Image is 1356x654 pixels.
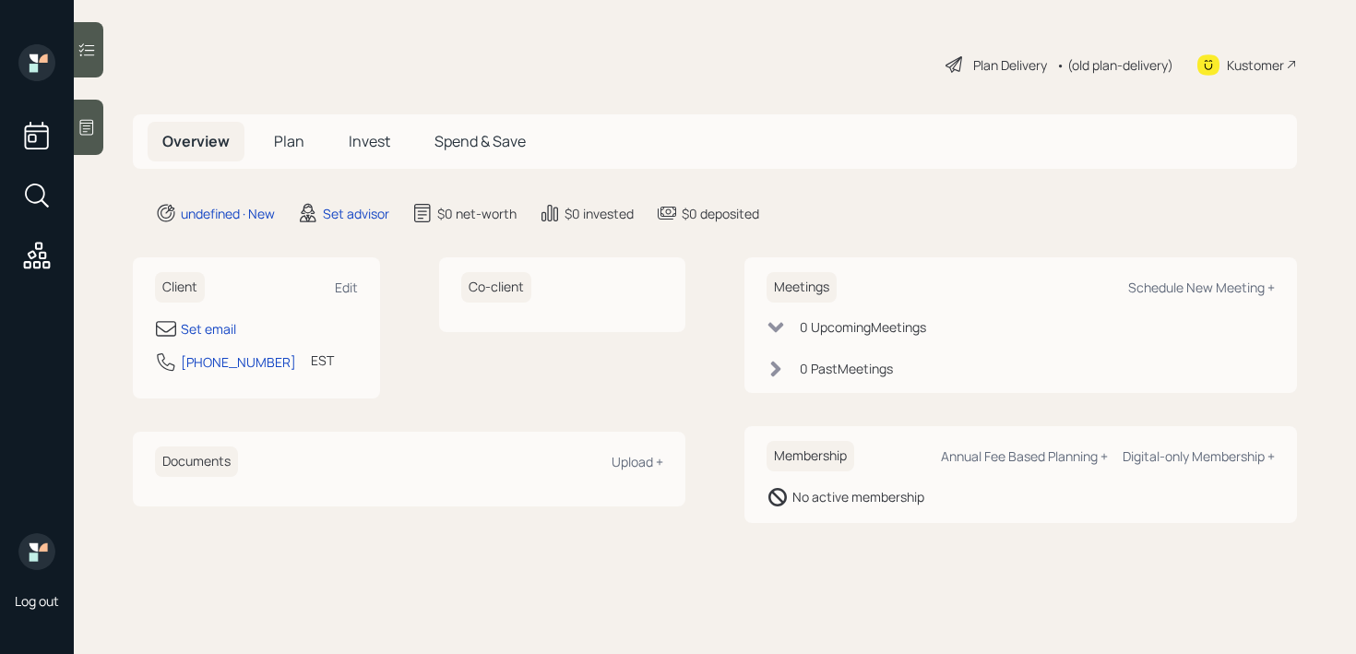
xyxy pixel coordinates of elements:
div: 0 Past Meeting s [800,359,893,378]
div: Log out [15,592,59,610]
h6: Co-client [461,272,531,303]
div: [PHONE_NUMBER] [181,352,296,372]
span: Spend & Save [434,131,526,151]
h6: Meetings [767,272,837,303]
span: Overview [162,131,230,151]
div: $0 invested [565,204,634,223]
h6: Membership [767,441,854,471]
div: Upload + [612,453,663,470]
div: Annual Fee Based Planning + [941,447,1108,465]
div: Set email [181,319,236,339]
span: Plan [274,131,304,151]
div: Set advisor [323,204,389,223]
div: $0 deposited [682,204,759,223]
h6: Client [155,272,205,303]
div: 0 Upcoming Meeting s [800,317,926,337]
h6: Documents [155,446,238,477]
span: Invest [349,131,390,151]
div: EST [311,351,334,370]
div: undefined · New [181,204,275,223]
div: $0 net-worth [437,204,517,223]
div: Edit [335,279,358,296]
div: Schedule New Meeting + [1128,279,1275,296]
img: retirable_logo.png [18,533,55,570]
div: • (old plan-delivery) [1056,55,1173,75]
div: Kustomer [1227,55,1284,75]
div: Plan Delivery [973,55,1047,75]
div: No active membership [792,487,924,506]
div: Digital-only Membership + [1123,447,1275,465]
